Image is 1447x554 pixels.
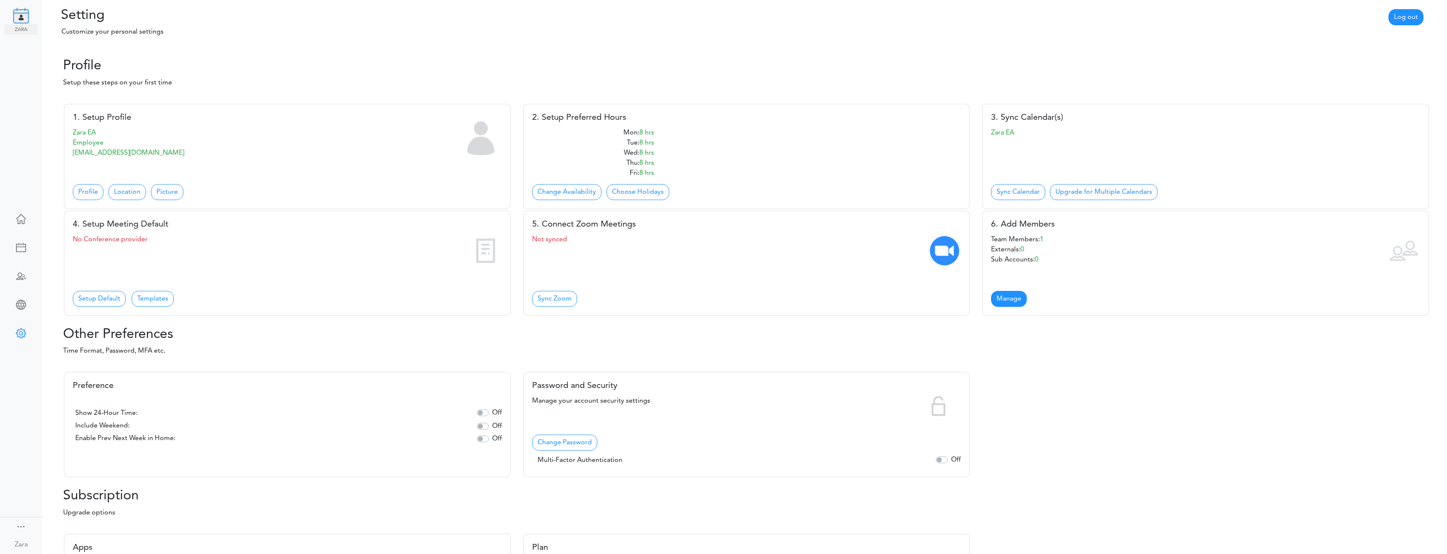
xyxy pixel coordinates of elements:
[63,78,1441,88] p: Setup these steps on your first time
[991,184,1045,200] a: Sync Calendar
[1389,9,1423,25] a: Log out
[991,128,1420,138] p: Zara EA
[469,235,502,267] img: default.png
[1050,184,1158,200] a: Upgrade for Multiple Calendars
[532,291,577,307] a: Sync Zoom
[492,421,502,431] label: Off
[1040,236,1044,243] span: 1
[460,117,502,159] img: user-off.png
[63,478,1441,504] div: Subscription
[532,543,961,553] h5: Plan
[1035,256,1039,263] span: 0
[132,291,174,307] a: Templates
[4,243,38,251] div: Create Meeting
[532,235,961,245] p: Not synced
[639,160,654,166] span: 8 hrs
[492,434,502,444] label: Off
[639,170,654,177] span: 8 hrs
[16,522,26,530] div: Show menu and text
[991,291,1027,307] a: Manage
[109,184,146,200] a: Location
[532,396,961,406] p: Manage your account security settings
[73,129,184,156] span: Zara EA Employee [EMAIL_ADDRESS][DOMAIN_NAME]
[13,4,38,24] img: Basic Account for individuals - Powered by TEAMCAL AI
[532,381,961,391] h5: Password and Security
[991,235,1170,267] div: Team Members: Externals: Sub Accounts:
[4,300,38,308] div: Share Meeting Link
[73,235,502,245] p: No Conference provider
[607,184,669,200] a: Choose Holidays
[1388,235,1420,267] img: members.png
[4,328,38,337] div: Change Settings
[1,534,41,553] a: Zara
[492,408,502,418] label: Off
[151,184,183,200] a: Picture
[4,214,38,222] div: Home
[48,8,504,24] h2: Setting
[15,540,28,550] div: Zara
[4,24,38,34] img: zara.png
[75,409,138,417] h6: Show 24-Hour Time:
[4,324,38,344] a: Change Settings
[73,291,126,307] a: Setup Default
[532,128,639,178] div: Mon: Tue: Wed: Thu: Fri:
[73,219,502,230] h5: 4. Setup Meeting Default
[532,219,961,230] h5: 5. Connect Zoom Meetings
[16,522,26,533] a: Change side menu
[73,113,502,123] h5: 1. Setup Profile
[532,435,597,451] a: Change Password
[951,455,961,465] label: Off
[73,381,502,391] h5: Preference
[928,235,961,267] img: zoom.png
[532,452,628,468] a: Multi-Factor Authentication
[4,271,38,280] div: Schedule Team Meeting
[73,543,502,553] h5: Apps
[63,346,1441,356] p: Time Format, Password, MFA etc.
[991,113,1420,123] h5: 3. Sync Calendar(s)
[639,150,654,156] span: 8 hrs
[1020,246,1024,253] span: 0
[75,435,175,443] h6: Enable Prev Next Week in Home:
[991,219,1420,230] h5: 6. Add Members
[63,48,1441,74] div: Profile
[532,184,602,200] a: Change Availability
[49,27,1032,37] p: Customize your personal settings
[639,140,654,146] span: 8 hrs
[75,422,130,430] h6: Include Weekend:
[63,317,1441,343] div: Other Preferences
[73,184,103,200] a: Profile
[639,129,654,136] span: 8 hrs
[532,113,961,123] h5: 2. Setup Preferred Hours
[63,508,1441,518] p: Upgrade options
